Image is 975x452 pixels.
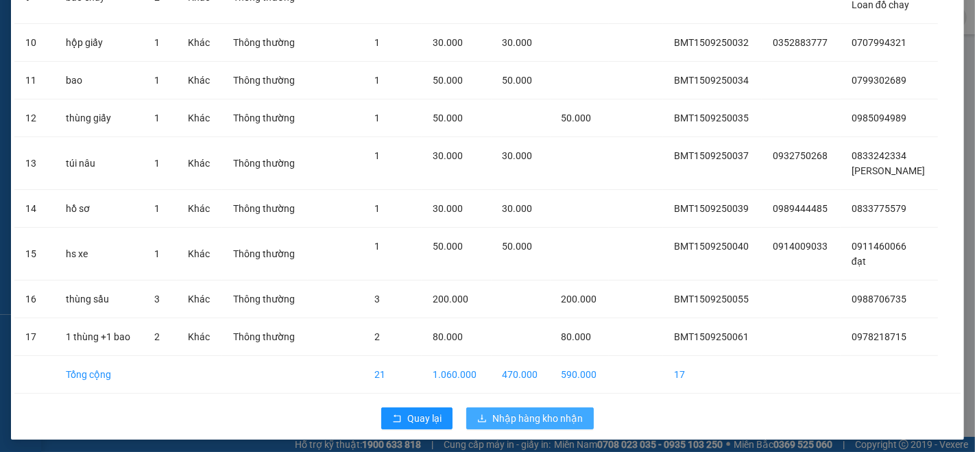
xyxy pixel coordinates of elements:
span: 3 [374,294,380,305]
td: 13 [14,137,55,190]
span: 1 [374,112,380,123]
span: 0707994321 [852,37,906,48]
span: đạt [852,256,866,267]
td: hs xe [55,228,143,281]
td: Khác [177,62,221,99]
td: 470.000 [492,356,551,394]
td: 17 [14,318,55,356]
td: Khác [177,24,221,62]
td: Khác [177,137,221,190]
span: BMT1509250040 [674,241,749,252]
td: Khác [177,318,221,356]
span: 30.000 [433,37,463,48]
td: 1.060.000 [422,356,491,394]
span: 1 [374,75,380,86]
td: 10 [14,24,55,62]
span: Quay lại [407,411,442,426]
span: BMT1509250034 [674,75,749,86]
span: 30.000 [503,203,533,214]
td: Thông thường [222,318,308,356]
td: 1 thùng +1 bao [55,318,143,356]
span: 50.000 [433,112,463,123]
td: Khác [177,228,221,281]
span: 50.000 [503,241,533,252]
span: 1 [154,158,160,169]
td: túi nâu [55,137,143,190]
td: Khác [177,190,221,228]
span: download [477,414,487,425]
td: 12 [14,99,55,137]
span: 30.000 [433,150,463,161]
span: 1 [154,112,160,123]
td: 17 [663,356,762,394]
span: 200.000 [433,294,468,305]
span: Nhập hàng kho nhận [492,411,583,426]
span: 0911460066 [852,241,906,252]
td: 15 [14,228,55,281]
span: 1 [154,203,160,214]
span: 80.000 [562,331,592,342]
td: 11 [14,62,55,99]
span: 0989444485 [773,203,828,214]
td: 14 [14,190,55,228]
td: hồ sơ [55,190,143,228]
td: hộp giấy [55,24,143,62]
span: 0833775579 [852,203,906,214]
span: 0978218715 [852,331,906,342]
span: 0932750268 [773,150,828,161]
span: 80.000 [433,331,463,342]
span: BMT1509250055 [674,294,749,305]
td: 21 [363,356,422,394]
td: Thông thường [222,137,308,190]
span: BMT1509250032 [674,37,749,48]
td: bao [55,62,143,99]
td: Thông thường [222,24,308,62]
span: 0985094989 [852,112,906,123]
span: 50.000 [433,75,463,86]
span: 1 [374,203,380,214]
span: 3 [154,294,160,305]
span: 1 [154,248,160,259]
span: 0833242334 [852,150,906,161]
span: 30.000 [433,203,463,214]
td: thùng giấy [55,99,143,137]
span: BMT1509250061 [674,331,749,342]
span: 0799302689 [852,75,906,86]
td: 590.000 [551,356,610,394]
button: downloadNhập hàng kho nhận [466,407,594,429]
td: Khác [177,99,221,137]
span: 30.000 [503,37,533,48]
span: 50.000 [433,241,463,252]
span: 2 [154,331,160,342]
span: 2 [374,331,380,342]
td: Thông thường [222,99,308,137]
span: 1 [154,37,160,48]
td: Thông thường [222,281,308,318]
td: thùng sầu [55,281,143,318]
span: BMT1509250037 [674,150,749,161]
span: 200.000 [562,294,597,305]
span: 30.000 [503,150,533,161]
span: BMT1509250035 [674,112,749,123]
span: rollback [392,414,402,425]
td: Thông thường [222,62,308,99]
span: BMT1509250039 [674,203,749,214]
td: Khác [177,281,221,318]
button: rollbackQuay lại [381,407,453,429]
td: Thông thường [222,228,308,281]
span: 1 [154,75,160,86]
span: 0352883777 [773,37,828,48]
span: 0988706735 [852,294,906,305]
span: 50.000 [562,112,592,123]
span: 1 [374,150,380,161]
span: 0914009033 [773,241,828,252]
span: 1 [374,37,380,48]
span: 1 [374,241,380,252]
td: Tổng cộng [55,356,143,394]
td: 16 [14,281,55,318]
td: Thông thường [222,190,308,228]
span: 50.000 [503,75,533,86]
span: [PERSON_NAME] [852,165,925,176]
